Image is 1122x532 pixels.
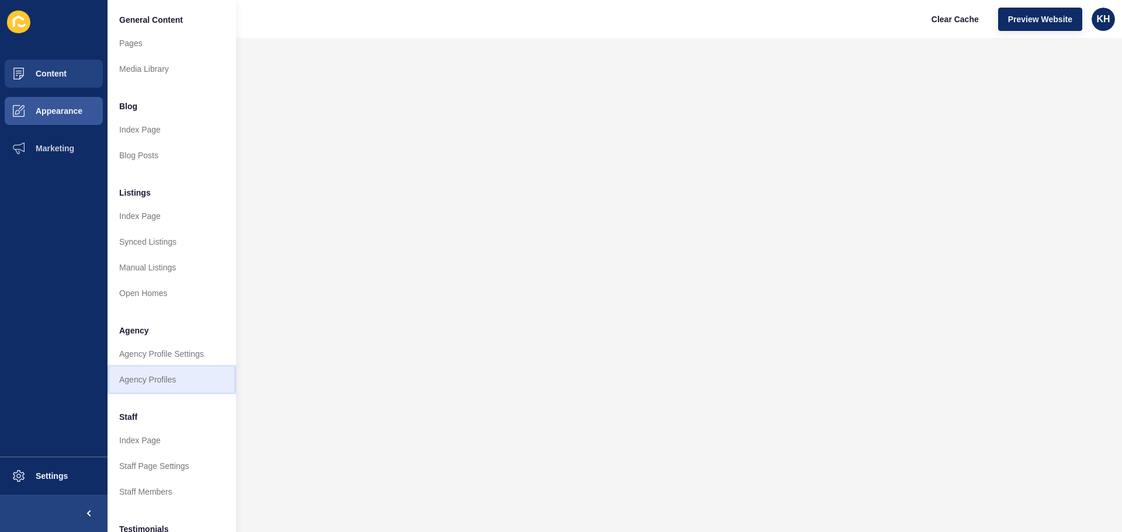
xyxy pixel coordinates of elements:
[108,367,236,392] a: Agency Profiles
[108,56,236,82] a: Media Library
[119,100,137,112] span: Blog
[108,427,236,453] a: Index Page
[922,8,989,31] button: Clear Cache
[1096,13,1110,25] span: KH
[108,117,236,142] a: Index Page
[108,229,236,255] a: Synced Listings
[119,187,151,199] span: Listings
[119,411,137,423] span: Staff
[1008,13,1072,25] span: Preview Website
[108,142,236,168] a: Blog Posts
[108,453,236,479] a: Staff Page Settings
[119,325,149,336] span: Agency
[931,13,979,25] span: Clear Cache
[108,30,236,56] a: Pages
[998,8,1082,31] button: Preview Website
[108,255,236,280] a: Manual Listings
[119,14,183,26] span: General Content
[108,203,236,229] a: Index Page
[108,341,236,367] a: Agency Profile Settings
[108,280,236,306] a: Open Homes
[108,479,236,505] a: Staff Members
